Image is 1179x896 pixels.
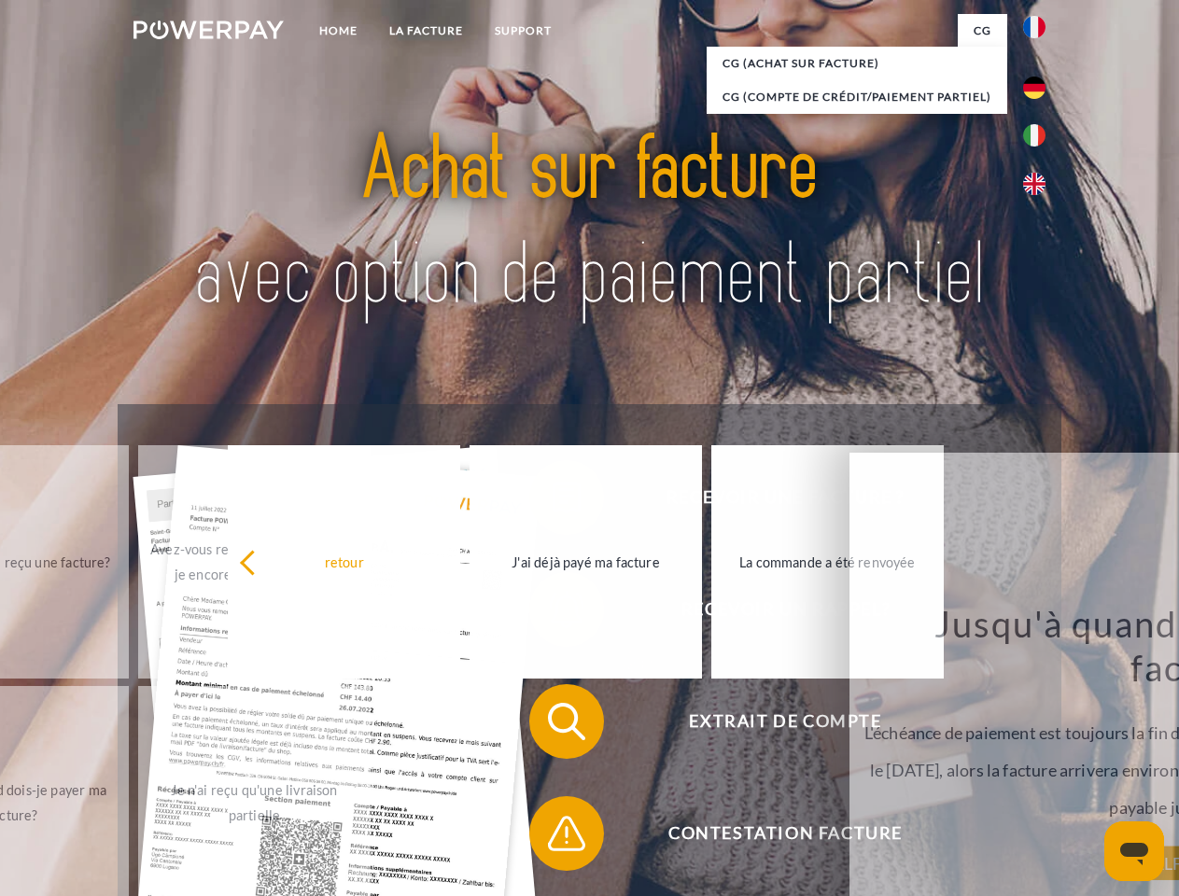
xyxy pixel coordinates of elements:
[707,80,1007,114] a: CG (Compte de crédit/paiement partiel)
[529,796,1015,871] button: Contestation Facture
[543,698,590,745] img: qb_search.svg
[556,684,1014,759] span: Extrait de compte
[1023,124,1046,147] img: it
[178,90,1001,357] img: title-powerpay_fr.svg
[529,684,1015,759] button: Extrait de compte
[707,47,1007,80] a: CG (achat sur facture)
[138,445,371,679] a: Avez-vous reçu mes paiements, ai-je encore un solde ouvert?
[149,537,359,587] div: Avez-vous reçu mes paiements, ai-je encore un solde ouvert?
[1023,173,1046,195] img: en
[479,14,568,48] a: Support
[239,549,449,574] div: retour
[723,549,933,574] div: La commande a été renvoyée
[303,14,373,48] a: Home
[1104,821,1164,881] iframe: Bouton de lancement de la fenêtre de messagerie
[556,796,1014,871] span: Contestation Facture
[958,14,1007,48] a: CG
[149,777,359,828] div: Je n'ai reçu qu'une livraison partielle
[133,21,284,39] img: logo-powerpay-white.svg
[543,810,590,857] img: qb_warning.svg
[481,549,691,574] div: J'ai déjà payé ma facture
[1023,16,1046,38] img: fr
[373,14,479,48] a: LA FACTURE
[1023,77,1046,99] img: de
